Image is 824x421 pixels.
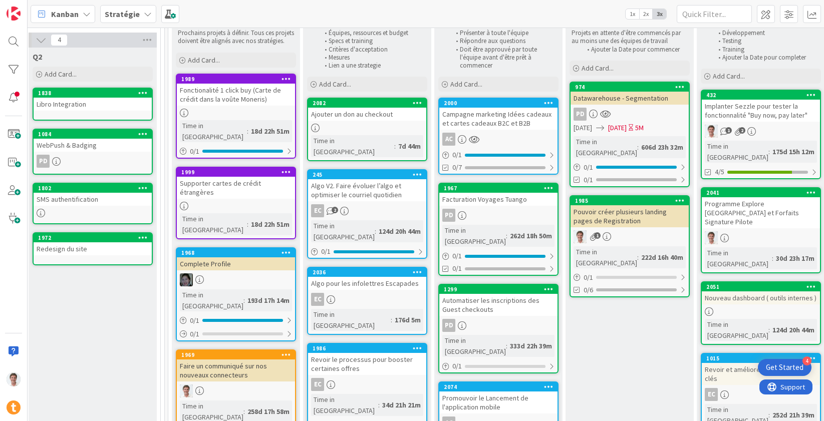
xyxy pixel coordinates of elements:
img: JG [705,231,718,244]
li: Développement [713,29,819,37]
div: 2000 [439,99,558,108]
div: 1968 [177,248,295,257]
div: PD [37,155,50,168]
div: 1969 [181,351,295,358]
div: Time in [GEOGRAPHIC_DATA] [311,309,391,331]
div: 0/1 [177,328,295,340]
span: Add Card... [582,64,614,73]
div: 2051Nouveau dashboard ( outils internes ) [702,282,820,304]
div: Campagne marketing Idées cadeaux et cartes cadeaux B2C et B2B [439,108,558,130]
div: PD [439,209,558,222]
div: 193d 17h 14m [245,295,292,306]
span: : [768,146,770,157]
div: Time in [GEOGRAPHIC_DATA] [574,136,637,158]
span: 2 [739,127,745,134]
div: SMS authentification [34,193,152,206]
span: 0 / 1 [190,315,199,326]
div: Time in [GEOGRAPHIC_DATA] [311,394,378,416]
div: Get Started [766,362,803,372]
div: 1985Pouvoir créer plusieurs landing pages de Registration [571,196,689,227]
div: Ajouter un don au checkout [308,108,426,121]
div: 4 [802,356,811,365]
div: Revoir le processus pour booster certaines offres [308,353,426,375]
div: WebPush & Badging [34,139,152,152]
div: 0/1 [308,245,426,258]
div: 1015Revoir et améliorer nos rapports clés [702,354,820,385]
div: 2082 [313,100,426,107]
div: Open Get Started checklist, remaining modules: 4 [758,359,811,376]
div: 175d 15h 12m [770,146,817,157]
div: 1999 [181,169,295,176]
div: 1084WebPush & Badging [34,130,152,152]
span: 4 [51,34,68,46]
div: 252d 21h 39m [770,409,817,420]
span: 4/5 [715,167,724,177]
img: JG [574,230,587,243]
span: : [378,399,380,410]
div: 1299 [439,285,558,294]
div: 245 [308,170,426,179]
div: 1967 [444,185,558,192]
div: Nouveau dashboard ( outils internes ) [702,291,820,304]
div: 5M [635,123,644,133]
div: 7d 44m [396,141,423,152]
div: Programme Explore [GEOGRAPHIC_DATA] et Forfaits Signature Pilote [702,197,820,228]
div: 1986 [308,344,426,353]
li: Ajouter la Date pour completer [713,54,819,62]
div: Supporter cartes de crédit étrangères [177,177,295,199]
div: 1299 [444,286,558,293]
span: : [772,253,773,264]
div: Implanter Sezzle pour tester la fonctionnalité "Buy now, pay later" [702,100,820,122]
span: : [637,142,639,153]
div: 258d 17h 58m [245,406,292,417]
div: 2074 [444,383,558,390]
div: 30d 23h 17m [773,253,817,264]
div: 974Datawarehouse - Segmentation [571,83,689,105]
span: Support [21,2,46,14]
span: Kanban [51,8,79,20]
div: 1967Facturation Voyages Tuango [439,184,558,206]
input: Quick Filter... [677,5,752,23]
div: 1986 [313,345,426,352]
div: 1985 [571,196,689,205]
img: JG [705,125,718,138]
img: AA [180,273,193,286]
div: Time in [GEOGRAPHIC_DATA] [442,335,506,357]
span: Add Card... [188,56,220,65]
div: 2051 [702,282,820,291]
div: Libro Integration [34,98,152,111]
span: : [375,226,376,237]
div: 2041 [706,189,820,196]
span: : [391,314,392,325]
div: Time in [GEOGRAPHIC_DATA] [180,289,243,311]
div: EC [308,293,426,306]
div: EC [311,204,324,217]
div: 2036 [308,268,426,277]
div: Time in [GEOGRAPHIC_DATA] [180,213,247,235]
p: Projets en attente d'être commencés par au moins une des équipes de travail [572,29,688,46]
div: 2074 [439,382,558,391]
div: 0/1 [177,314,295,327]
span: : [247,219,248,230]
div: 18d 22h 51m [248,219,292,230]
div: 974 [575,84,689,91]
li: Critères d'acceptation [319,46,426,54]
div: PD [571,108,689,121]
div: Datawarehouse - Segmentation [571,92,689,105]
div: 974 [571,83,689,92]
div: 606d 23h 32m [639,142,686,153]
div: Algo pour les infolettres Escapades [308,277,426,290]
div: 1084 [38,131,152,138]
span: : [243,406,245,417]
div: 0/1 [439,250,558,262]
div: 1838 [38,90,152,97]
div: AC [442,133,455,146]
div: PD [439,319,558,332]
div: Time in [GEOGRAPHIC_DATA] [311,220,375,242]
div: 432 [706,92,820,99]
div: 2036Algo pour les infolettres Escapades [308,268,426,290]
img: avatar [7,400,21,414]
div: 1972 [38,234,152,241]
div: EC [308,204,426,217]
div: Pouvoir créer plusieurs landing pages de Registration [571,205,689,227]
